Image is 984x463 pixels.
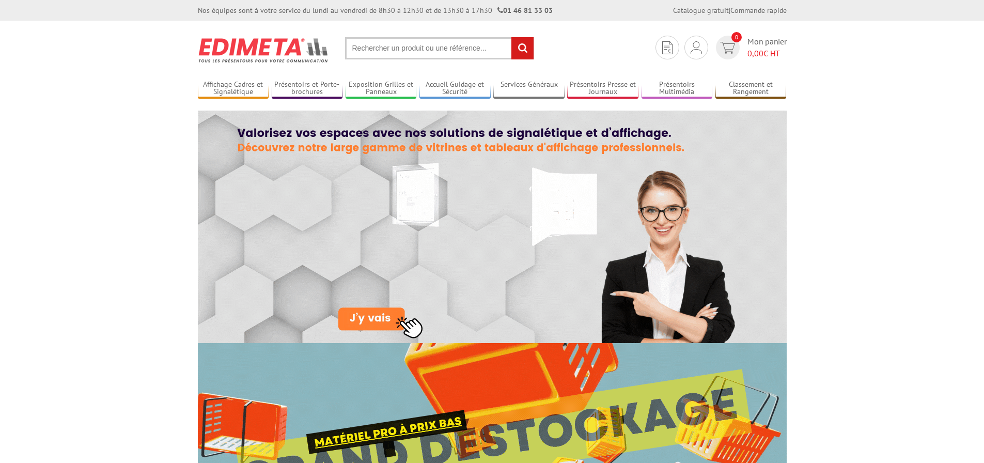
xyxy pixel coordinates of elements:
[642,80,713,97] a: Présentoirs Multimédia
[720,42,735,54] img: devis rapide
[419,80,491,97] a: Accueil Guidage et Sécurité
[493,80,565,97] a: Services Généraux
[497,6,553,15] strong: 01 46 81 33 03
[272,80,343,97] a: Présentoirs et Porte-brochures
[730,6,787,15] a: Commande rapide
[198,5,553,16] div: Nos équipes sont à votre service du lundi au vendredi de 8h30 à 12h30 et de 13h30 à 17h30
[198,31,330,69] img: Présentoir, panneau, stand - Edimeta - PLV, affichage, mobilier bureau, entreprise
[567,80,638,97] a: Présentoirs Presse et Journaux
[346,80,417,97] a: Exposition Grilles et Panneaux
[747,36,787,59] span: Mon panier
[673,6,729,15] a: Catalogue gratuit
[198,80,269,97] a: Affichage Cadres et Signalétique
[713,36,787,59] a: devis rapide 0 Mon panier 0,00€ HT
[715,80,787,97] a: Classement et Rangement
[511,37,534,59] input: rechercher
[747,48,787,59] span: € HT
[731,32,742,42] span: 0
[345,37,534,59] input: Rechercher un produit ou une référence...
[691,41,702,54] img: devis rapide
[747,48,763,58] span: 0,00
[673,5,787,16] div: |
[662,41,673,54] img: devis rapide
